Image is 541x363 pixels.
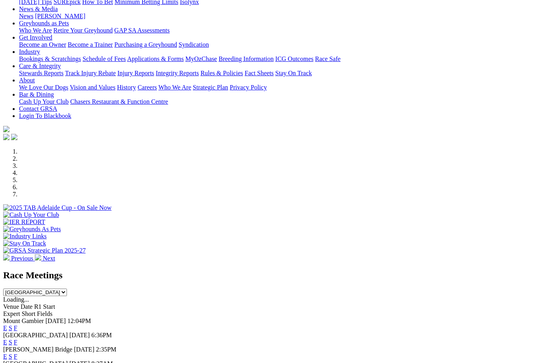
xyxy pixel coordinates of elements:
[19,27,52,34] a: Who We Are
[35,13,85,19] a: [PERSON_NAME]
[19,77,35,84] a: About
[19,84,68,91] a: We Love Our Dogs
[70,98,168,105] a: Chasers Restaurant & Function Centre
[19,105,57,112] a: Contact GRSA
[3,353,7,360] a: E
[3,255,35,262] a: Previous
[11,255,33,262] span: Previous
[275,55,313,62] a: ICG Outcomes
[19,70,63,76] a: Stewards Reports
[137,84,157,91] a: Careers
[114,27,170,34] a: GAP SA Assessments
[22,310,36,317] span: Short
[19,55,81,62] a: Bookings & Scratchings
[11,134,17,140] img: twitter.svg
[3,240,46,247] img: Stay On Track
[19,91,54,98] a: Bar & Dining
[3,339,7,346] a: E
[117,84,136,91] a: History
[127,55,184,62] a: Applications & Forms
[156,70,199,76] a: Integrity Reports
[3,233,47,240] img: Industry Links
[19,48,40,55] a: Industry
[14,353,17,360] a: F
[19,98,538,105] div: Bar & Dining
[34,303,55,310] span: R1 Start
[19,27,538,34] div: Greyhounds as Pets
[245,70,274,76] a: Fact Sheets
[70,84,115,91] a: Vision and Values
[19,98,69,105] a: Cash Up Your Club
[3,226,61,233] img: Greyhounds As Pets
[19,34,52,41] a: Get Involved
[65,70,116,76] a: Track Injury Rebate
[3,211,59,219] img: Cash Up Your Club
[3,247,86,254] img: GRSA Strategic Plan 2025-27
[3,126,10,132] img: logo-grsa-white.png
[19,13,33,19] a: News
[200,70,243,76] a: Rules & Policies
[19,84,538,91] div: About
[9,339,12,346] a: S
[9,353,12,360] a: S
[19,70,538,77] div: Care & Integrity
[3,296,29,303] span: Loading...
[3,346,72,353] span: [PERSON_NAME] Bridge
[3,134,10,140] img: facebook.svg
[35,255,55,262] a: Next
[19,41,538,48] div: Get Involved
[3,219,45,226] img: IER REPORT
[35,254,41,260] img: chevron-right-pager-white.svg
[14,325,17,331] a: F
[219,55,274,62] a: Breeding Information
[53,27,113,34] a: Retire Your Greyhound
[19,13,538,20] div: News & Media
[179,41,209,48] a: Syndication
[3,270,538,281] h2: Race Meetings
[3,332,68,338] span: [GEOGRAPHIC_DATA]
[3,254,10,260] img: chevron-left-pager-white.svg
[3,325,7,331] a: E
[3,204,112,211] img: 2025 TAB Adelaide Cup - On Sale Now
[19,112,71,119] a: Login To Blackbook
[3,310,20,317] span: Expert
[19,55,538,63] div: Industry
[46,317,66,324] span: [DATE]
[158,84,191,91] a: Who We Are
[82,55,126,62] a: Schedule of Fees
[3,317,44,324] span: Mount Gambier
[9,325,12,331] a: S
[37,310,52,317] span: Fields
[74,346,95,353] span: [DATE]
[19,41,66,48] a: Become an Owner
[114,41,177,48] a: Purchasing a Greyhound
[185,55,217,62] a: MyOzChase
[193,84,228,91] a: Strategic Plan
[21,303,32,310] span: Date
[91,332,112,338] span: 6:36PM
[19,6,58,12] a: News & Media
[117,70,154,76] a: Injury Reports
[68,41,113,48] a: Become a Trainer
[19,63,61,69] a: Care & Integrity
[69,332,90,338] span: [DATE]
[67,317,91,324] span: 12:04PM
[3,303,19,310] span: Venue
[19,20,69,27] a: Greyhounds as Pets
[230,84,267,91] a: Privacy Policy
[96,346,116,353] span: 2:35PM
[315,55,340,62] a: Race Safe
[14,339,17,346] a: F
[275,70,312,76] a: Stay On Track
[43,255,55,262] span: Next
